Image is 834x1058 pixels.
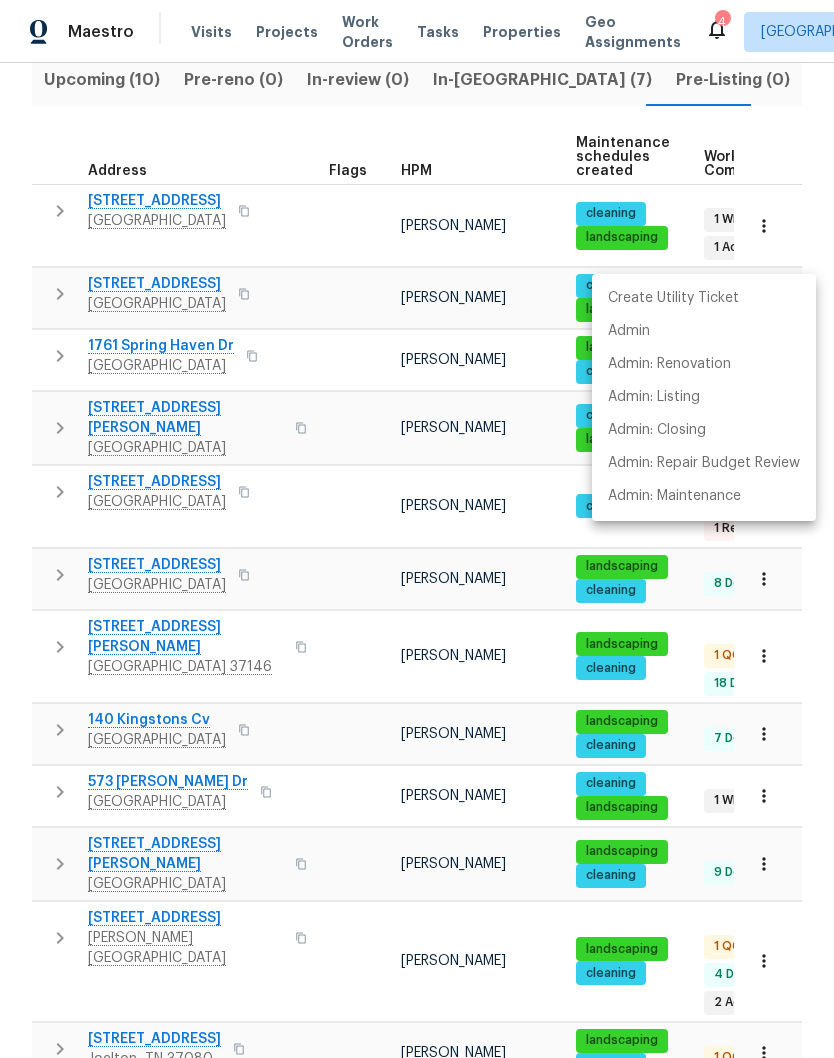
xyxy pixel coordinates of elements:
[608,354,731,375] p: Admin: Renovation
[608,453,800,474] p: Admin: Repair Budget Review
[608,387,700,408] p: Admin: Listing
[608,486,741,507] p: Admin: Maintenance
[608,288,739,309] p: Create Utility Ticket
[608,420,706,441] p: Admin: Closing
[608,321,650,342] p: Admin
